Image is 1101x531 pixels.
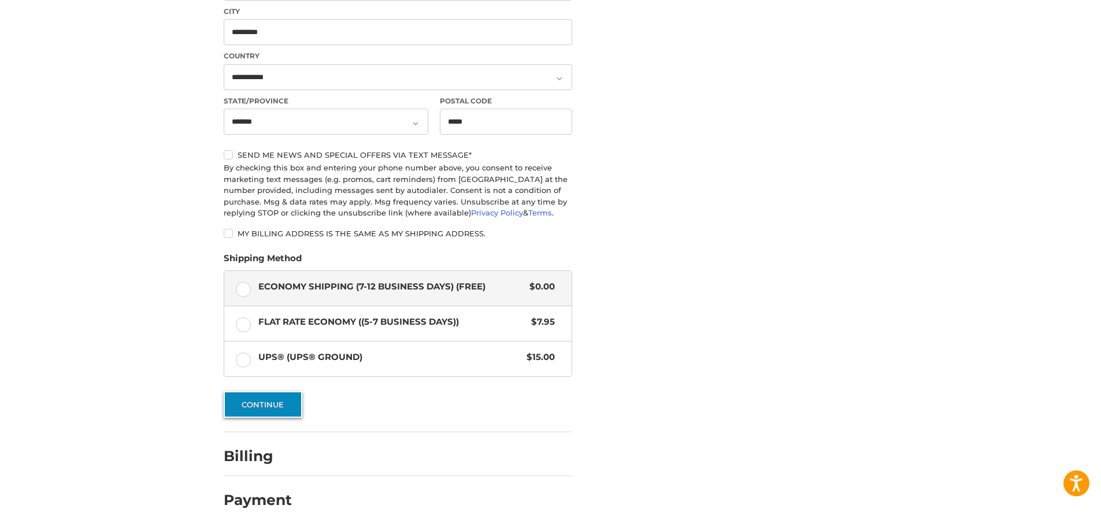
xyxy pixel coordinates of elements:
label: My billing address is the same as my shipping address. [224,229,572,238]
h2: Payment [224,491,292,509]
button: Continue [224,391,302,418]
label: State/Province [224,96,428,106]
h2: Billing [224,447,291,465]
div: By checking this box and entering your phone number above, you consent to receive marketing text ... [224,162,572,219]
span: Economy Shipping (7-12 Business Days) (Free) [258,280,524,294]
iframe: Google Customer Reviews [1006,500,1101,531]
label: Send me news and special offers via text message* [224,150,572,159]
legend: Shipping Method [224,252,302,270]
span: Flat Rate Economy ((5-7 Business Days)) [258,315,526,329]
span: $0.00 [524,280,555,294]
span: $15.00 [521,351,555,364]
span: UPS® (UPS® Ground) [258,351,521,364]
a: Privacy Policy [471,208,523,217]
label: City [224,6,572,17]
label: Postal Code [440,96,573,106]
span: $7.95 [525,315,555,329]
a: Terms [528,208,552,217]
label: Country [224,51,572,61]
